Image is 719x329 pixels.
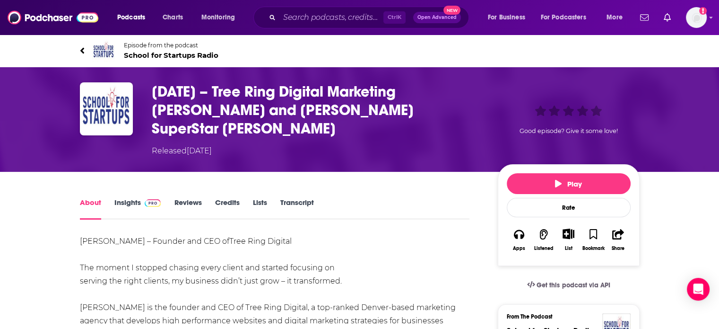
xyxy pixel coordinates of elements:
[686,7,707,28] img: User Profile
[600,10,634,25] button: open menu
[443,6,460,15] span: New
[252,198,267,220] a: Lists
[520,127,618,134] span: Good episode? Give it some love!
[279,10,383,25] input: Search podcasts, credits, & more...
[488,11,525,24] span: For Business
[174,198,201,220] a: Reviews
[80,39,640,62] a: School for Startups RadioEpisode from the podcastSchool for Startups Radio
[686,7,707,28] span: Logged in as Bcprpro33
[636,9,652,26] a: Show notifications dropdown
[582,246,604,251] div: Bookmark
[612,246,624,251] div: Share
[145,199,161,207] img: Podchaser Pro
[481,10,537,25] button: open menu
[229,237,292,246] a: Tree Ring Digital
[156,10,189,25] a: Charts
[195,10,247,25] button: open menu
[581,222,606,257] button: Bookmark
[413,12,461,23] button: Open AdvancedNew
[699,7,707,15] svg: Add a profile image
[417,15,457,20] span: Open Advanced
[383,11,406,24] span: Ctrl K
[124,42,218,49] span: Episode from the podcast
[687,278,710,301] div: Open Intercom Messenger
[92,39,115,62] img: School for Startups Radio
[507,173,631,194] button: Play
[262,7,478,28] div: Search podcasts, credits, & more...
[215,198,239,220] a: Credits
[686,7,707,28] button: Show profile menu
[80,198,101,220] a: About
[152,145,212,157] div: Released [DATE]
[520,274,618,297] a: Get this podcast via API
[535,10,600,25] button: open menu
[534,246,554,251] div: Listened
[8,9,98,27] img: Podchaser - Follow, Share and Rate Podcasts
[555,179,582,188] span: Play
[111,10,157,25] button: open menu
[114,198,161,220] a: InsightsPodchaser Pro
[280,198,313,220] a: Transcript
[531,222,556,257] button: Listened
[80,82,133,135] img: August 14, 2025 – Tree Ring Digital Marketing Paige Wiese and TED SuperStar Simon Sinek
[565,245,572,251] div: List
[537,281,610,289] span: Get this podcast via API
[507,198,631,217] div: Rate
[513,246,525,251] div: Apps
[541,11,586,24] span: For Podcasters
[163,11,183,24] span: Charts
[559,229,578,239] button: Show More Button
[606,11,623,24] span: More
[117,11,145,24] span: Podcasts
[124,51,218,60] span: School for Startups Radio
[606,222,630,257] button: Share
[507,222,531,257] button: Apps
[660,9,675,26] a: Show notifications dropdown
[201,11,235,24] span: Monitoring
[556,222,580,257] div: Show More ButtonList
[507,313,623,320] h3: From The Podcast
[152,82,483,138] h1: August 14, 2025 – Tree Ring Digital Marketing Paige Wiese and TED SuperStar Simon Sinek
